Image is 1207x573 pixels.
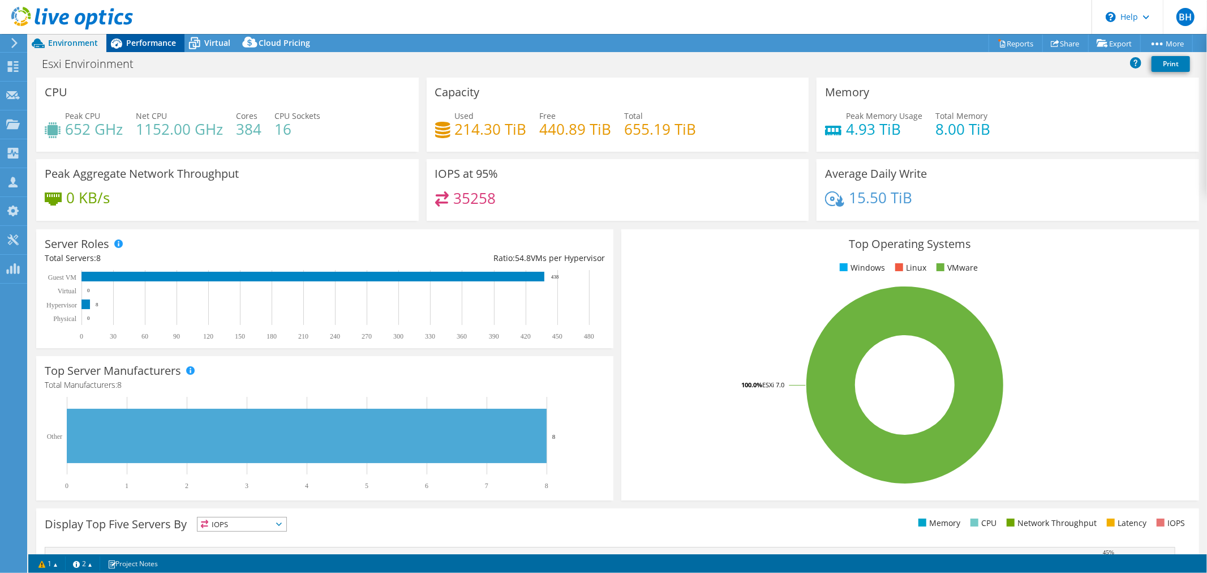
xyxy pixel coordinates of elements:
a: Export [1088,35,1141,52]
text: 60 [141,332,148,340]
tspan: 100.0% [741,380,762,389]
text: Hypervisor [46,301,77,309]
span: Virtual [204,37,230,48]
span: Cloud Pricing [259,37,310,48]
h1: Esxi Enviroinment [37,58,151,70]
h3: CPU [45,86,67,99]
text: 120 [203,332,213,340]
li: CPU [968,517,996,529]
h4: 440.89 TiB [540,123,612,135]
h4: Total Manufacturers: [45,379,605,391]
text: 360 [457,332,467,340]
text: 240 [330,332,340,340]
text: 0 [87,315,90,321]
text: 2 [185,482,188,490]
span: CPU Sockets [274,110,320,121]
text: 300 [393,332,403,340]
h4: 4.93 TiB [846,123,922,135]
span: Net CPU [136,110,167,121]
h3: Top Operating Systems [630,238,1190,250]
text: 5 [365,482,368,490]
h4: 0 KB/s [66,191,110,204]
a: More [1140,35,1193,52]
li: IOPS [1154,517,1185,529]
h4: 1152.00 GHz [136,123,223,135]
text: 270 [362,332,372,340]
h4: 384 [236,123,261,135]
tspan: ESXi 7.0 [762,380,784,389]
span: Free [540,110,556,121]
text: 420 [521,332,531,340]
text: 4 [305,482,308,490]
li: Latency [1104,517,1146,529]
text: 438 [551,274,559,280]
span: Cores [236,110,257,121]
span: Peak CPU [65,110,100,121]
span: Peak Memory Usage [846,110,922,121]
text: 90 [173,332,180,340]
li: Memory [916,517,960,529]
text: 330 [425,332,435,340]
div: Ratio: VMs per Hypervisor [325,252,605,264]
h3: IOPS at 95% [435,168,499,180]
li: Windows [837,262,885,274]
text: 6 [425,482,428,490]
text: 0 [65,482,68,490]
text: 480 [584,332,594,340]
span: Total Memory [935,110,987,121]
text: 1 [125,482,128,490]
h3: Server Roles [45,238,109,250]
h4: 652 GHz [65,123,123,135]
span: BH [1176,8,1195,26]
text: 3 [245,482,248,490]
h3: Memory [825,86,869,99]
span: IOPS [197,518,286,531]
text: 7 [485,482,488,490]
text: 150 [235,332,245,340]
text: 390 [489,332,499,340]
h4: 16 [274,123,320,135]
div: Total Servers: [45,252,325,264]
text: Other [47,433,62,441]
span: Total [625,110,643,121]
h4: 8.00 TiB [935,123,990,135]
li: Linux [892,262,926,274]
span: 8 [96,253,101,263]
text: Virtual [58,287,77,295]
text: 30 [110,332,117,340]
li: VMware [934,262,978,274]
h4: 214.30 TiB [455,123,527,135]
a: 1 [31,557,66,571]
span: 54.8 [515,253,531,263]
a: Reports [989,35,1043,52]
a: 2 [65,557,100,571]
text: 45% [1103,549,1114,555]
text: 180 [267,332,277,340]
svg: \n [1106,12,1116,22]
h3: Average Daily Write [825,168,927,180]
a: Print [1152,56,1190,72]
text: 8 [96,302,98,307]
h3: Capacity [435,86,480,99]
text: 8 [552,433,556,440]
a: Share [1042,35,1089,52]
text: 0 [87,288,90,293]
span: Environment [48,37,98,48]
text: 210 [298,332,308,340]
text: 8 [545,482,548,490]
text: 450 [552,332,562,340]
h3: Peak Aggregate Network Throughput [45,168,239,180]
a: Project Notes [100,557,166,571]
span: Performance [126,37,176,48]
span: 8 [117,379,122,390]
text: 0 [80,332,83,340]
span: Used [455,110,474,121]
h4: 15.50 TiB [849,191,912,204]
h3: Top Server Manufacturers [45,365,181,377]
text: Physical [53,315,76,323]
li: Network Throughput [1004,517,1097,529]
text: Guest VM [48,273,76,281]
h4: 35258 [453,192,496,204]
h4: 655.19 TiB [625,123,697,135]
